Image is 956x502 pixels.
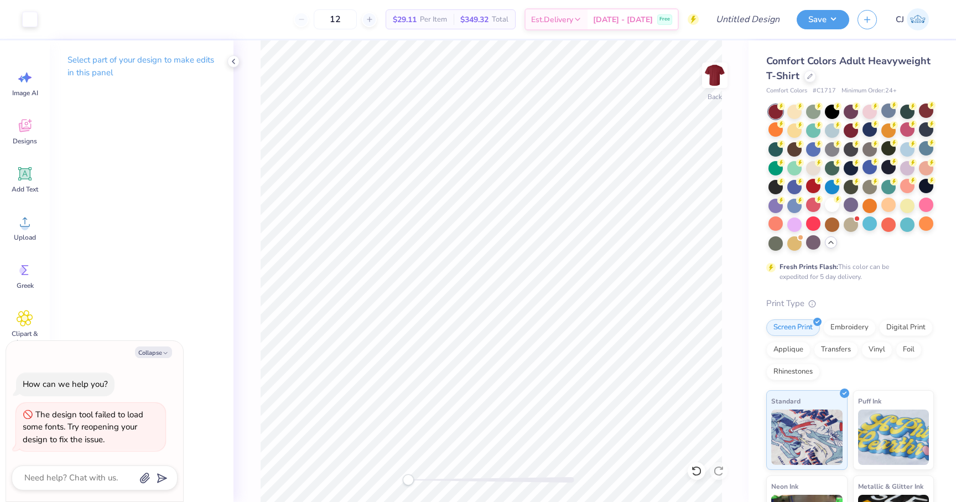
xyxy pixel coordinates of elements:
span: Metallic & Glitter Ink [858,480,923,492]
span: Clipart & logos [7,329,43,347]
div: How can we help you? [23,379,108,390]
a: CJ [891,8,934,30]
span: Neon Ink [771,480,798,492]
img: Claire Jeter [907,8,929,30]
span: # C1717 [813,86,836,96]
button: Save [797,10,849,29]
span: Est. Delivery [531,14,573,25]
div: The design tool failed to load some fonts. Try reopening your design to fix the issue. [23,409,143,445]
button: Collapse [135,346,172,358]
img: Puff Ink [858,410,929,465]
span: Designs [13,137,37,146]
div: Applique [766,341,810,358]
img: Back [704,64,726,86]
div: Accessibility label [403,474,414,485]
strong: Fresh Prints Flash: [780,262,838,271]
span: Per Item [420,14,447,25]
div: Embroidery [823,319,876,336]
span: Add Text [12,185,38,194]
div: Digital Print [879,319,933,336]
span: CJ [896,13,904,26]
span: Image AI [12,89,38,97]
div: Transfers [814,341,858,358]
div: Screen Print [766,319,820,336]
span: Puff Ink [858,395,881,407]
div: Vinyl [861,341,892,358]
input: – – [314,9,357,29]
span: Greek [17,281,34,290]
span: Standard [771,395,801,407]
span: $29.11 [393,14,417,25]
div: Rhinestones [766,364,820,380]
div: Print Type [766,297,934,310]
img: Standard [771,410,843,465]
span: $349.32 [460,14,489,25]
p: Select part of your design to make edits in this panel [67,54,216,79]
span: Minimum Order: 24 + [841,86,897,96]
div: This color can be expedited for 5 day delivery. [780,262,916,282]
span: Comfort Colors Adult Heavyweight T-Shirt [766,54,931,82]
input: Untitled Design [707,8,788,30]
span: Free [659,15,670,23]
span: [DATE] - [DATE] [593,14,653,25]
span: Upload [14,233,36,242]
div: Back [708,92,722,102]
span: Total [492,14,508,25]
div: Foil [896,341,922,358]
span: Comfort Colors [766,86,807,96]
